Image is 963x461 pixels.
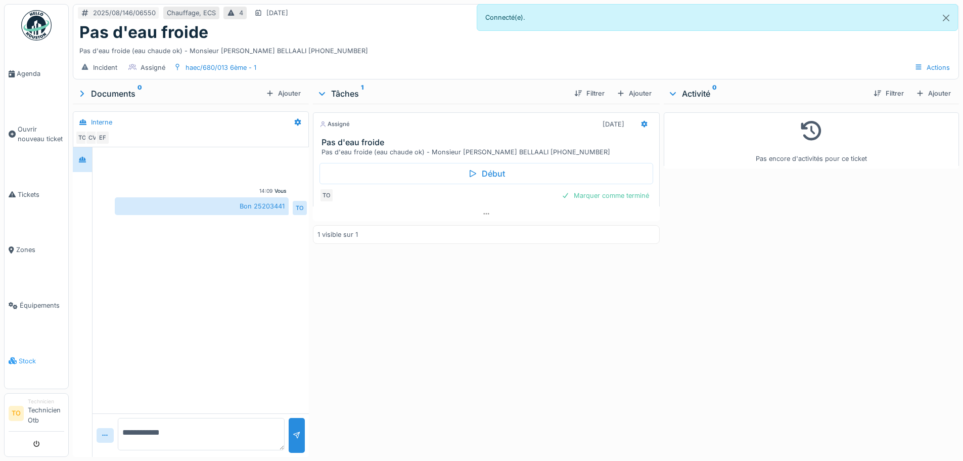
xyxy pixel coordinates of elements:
a: Équipements [5,278,68,333]
div: Ajouter [262,87,305,100]
a: Zones [5,222,68,278]
h3: Pas d'eau froide [322,138,655,147]
span: Ouvrir nouveau ticket [18,124,64,144]
div: 1 visible sur 1 [317,230,358,239]
div: Marquer comme terminé [558,189,653,202]
div: Chauffage, ECS [167,8,216,18]
div: [DATE] [266,8,288,18]
div: TO [293,201,307,215]
div: Ajouter [613,87,656,100]
div: CV [85,131,100,145]
sup: 1 [361,88,363,100]
div: Ajouter [912,87,955,100]
div: Documents [77,88,262,100]
div: 2025/08/146/06550 [93,8,156,18]
div: 4 [239,8,243,18]
a: Tickets [5,167,68,223]
div: Filtrer [570,87,609,100]
div: Assigné [141,63,165,72]
h1: Pas d'eau froide [79,23,208,42]
div: [DATE] [603,119,624,129]
div: Pas d'eau froide (eau chaude ok) - Monsieur [PERSON_NAME] BELLAALI [PHONE_NUMBER] [79,42,952,56]
div: Bon 25203441 [115,197,289,215]
sup: 0 [137,88,142,100]
div: TO [75,131,89,145]
a: Stock [5,333,68,389]
div: Assigné [319,120,350,129]
sup: 0 [712,88,717,100]
a: TO TechnicienTechnicien Otb [9,398,64,432]
div: Pas encore d'activités pour ce ticket [670,117,952,164]
div: EF [96,131,110,145]
div: 14:09 [259,187,272,195]
img: Badge_color-CXgf-gQk.svg [21,10,52,40]
button: Close [935,5,957,31]
div: Tâches [317,88,566,100]
li: Technicien Otb [28,398,64,429]
div: Filtrer [869,87,908,100]
span: Tickets [18,190,64,199]
div: Activité [668,88,865,100]
div: haec/680/013 6ème - 1 [186,63,256,72]
span: Stock [19,356,64,366]
div: Vous [274,187,287,195]
div: Actions [910,60,954,75]
span: Zones [16,245,64,255]
span: Agenda [17,69,64,78]
div: Technicien [28,398,64,405]
div: Connecté(e). [477,4,958,31]
div: Début [319,163,653,184]
a: Agenda [5,46,68,102]
div: Interne [91,117,112,127]
div: Pas d'eau froide (eau chaude ok) - Monsieur [PERSON_NAME] BELLAALI [PHONE_NUMBER] [322,147,655,157]
div: TO [319,188,334,202]
a: Ouvrir nouveau ticket [5,102,68,167]
li: TO [9,406,24,421]
div: Incident [93,63,117,72]
span: Équipements [20,301,64,310]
